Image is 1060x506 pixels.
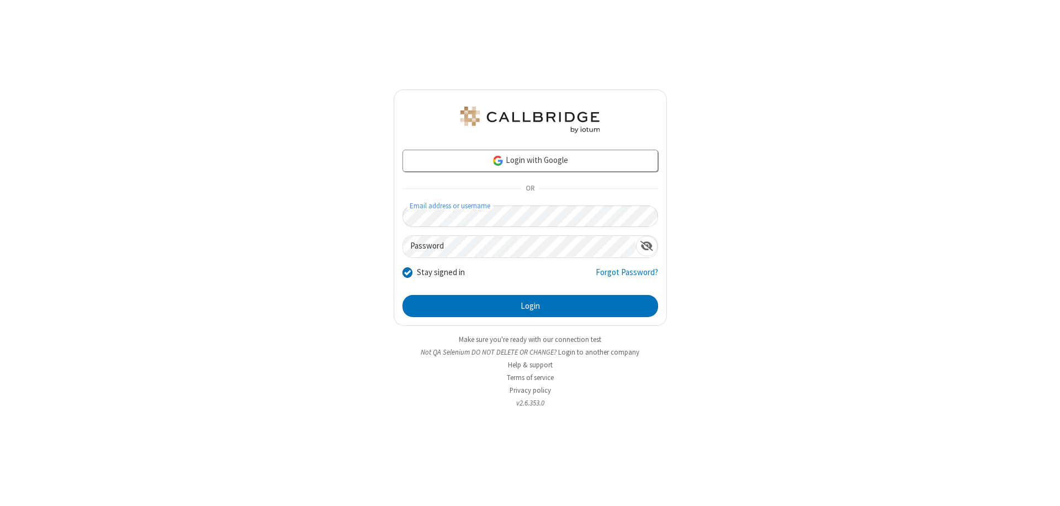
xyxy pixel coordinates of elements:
span: OR [521,181,539,197]
a: Help & support [508,360,553,370]
a: Make sure you're ready with our connection test [459,335,601,344]
label: Stay signed in [417,266,465,279]
input: Email address or username [402,205,658,227]
input: Password [403,236,636,257]
a: Forgot Password? [596,266,658,287]
img: google-icon.png [492,155,504,167]
a: Privacy policy [510,386,551,395]
a: Login with Google [402,150,658,172]
li: v2.6.353.0 [394,398,667,408]
img: QA Selenium DO NOT DELETE OR CHANGE [458,107,602,133]
button: Login to another company [558,347,639,357]
a: Terms of service [507,373,554,382]
li: Not QA Selenium DO NOT DELETE OR CHANGE? [394,347,667,357]
div: Show password [636,236,658,256]
button: Login [402,295,658,317]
